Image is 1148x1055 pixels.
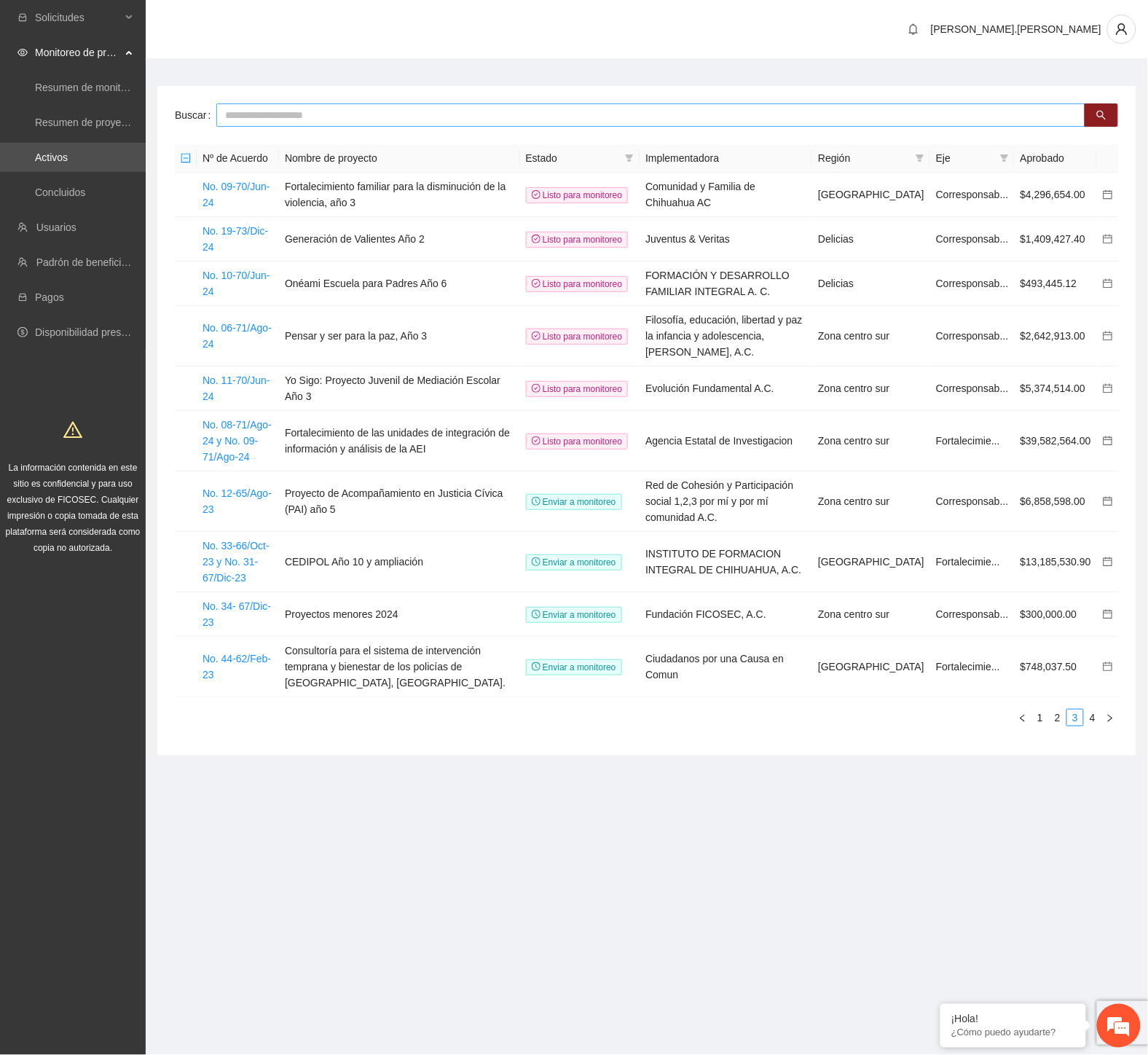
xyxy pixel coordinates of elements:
span: eye [17,47,28,58]
label: Buscar [175,103,216,127]
td: Proyectos menores 2024 [279,592,519,637]
span: Corresponsab... [936,330,1009,342]
span: check-circle [532,235,540,243]
a: 2 [1050,710,1066,726]
span: filter [625,154,634,162]
td: Yo Sigo: Proyecto Juvenil de Mediación Escolar Año 3 [279,366,519,411]
span: Región [818,150,910,166]
span: calendar [1103,278,1113,289]
span: filter [1000,154,1009,162]
span: Listo para monitoreo [526,232,629,248]
td: Ciudadanos por una Causa en Comun [640,637,812,697]
td: $300,000.00 [1015,592,1097,637]
td: FORMACIÓN Y DESARROLLO FAMILIAR INTEGRAL A. C. [640,262,812,306]
td: Zona centro sur [812,306,930,366]
span: Listo para monitoreo [526,434,629,450]
span: Enviar a monitoreo [526,607,622,623]
a: Disponibilidad presupuestal [35,326,160,338]
span: clock-circle [532,497,540,506]
td: $13,185,530.90 [1015,532,1097,592]
span: calendar [1103,234,1113,244]
span: minus-square [181,153,191,163]
button: left [1014,709,1031,726]
span: calendar [1103,557,1113,567]
span: check-circle [532,190,540,199]
td: Generación de Valientes Año 2 [279,217,519,262]
td: Red de Cohesión y Participación social 1,2,3 por mí y por mí comunidad A.C. [640,471,812,532]
textarea: Escriba su mensaje y pulse “Intro” [7,398,278,449]
span: filter [913,147,927,169]
span: Fortalecimie... [936,661,1000,672]
p: ¿Cómo puedo ayudarte? [951,1027,1075,1038]
td: $748,037.50 [1015,637,1097,697]
td: Proyecto de Acompañamiento en Justicia Cívica (PAI) año 5 [279,471,519,532]
span: inbox [17,12,28,23]
a: calendar [1103,435,1113,447]
td: $5,374,514.00 [1015,366,1097,411]
td: $4,296,654.00 [1015,173,1097,217]
li: Previous Page [1014,709,1031,726]
span: calendar [1103,496,1113,506]
a: 4 [1085,710,1101,726]
a: No. 19-73/Dic-24 [203,225,268,253]
td: [GEOGRAPHIC_DATA] [812,637,930,697]
td: $493,445.12 [1015,262,1097,306]
span: calendar [1103,609,1113,619]
span: Corresponsab... [936,233,1009,245]
a: No. 09-70/Jun-24 [203,181,270,208]
a: No. 11-70/Jun-24 [203,374,270,402]
span: calendar [1103,331,1113,341]
td: Zona centro sur [812,366,930,411]
a: calendar [1103,556,1113,568]
span: right [1106,714,1114,723]
span: calendar [1103,383,1113,393]
td: Evolución Fundamental A.C. [640,366,812,411]
button: search [1085,103,1118,127]
span: calendar [1103,436,1113,446]
span: search [1096,110,1106,122]
th: Aprobado [1015,144,1097,173]
td: $2,642,913.00 [1015,306,1097,366]
td: Fortalecimiento de las unidades de integración de información y análisis de la AEI [279,411,519,471]
li: 2 [1049,709,1066,726]
li: 1 [1031,709,1049,726]
span: Estamos en línea. [84,195,201,342]
span: Monitoreo de proyectos [35,38,121,67]
span: Enviar a monitoreo [526,659,622,675]
span: check-circle [532,279,540,288]
a: No. 12-65/Ago-23 [203,487,272,515]
span: check-circle [532,332,540,340]
div: Chatee con nosotros ahora [76,74,245,93]
div: ¡Hola! [951,1013,1075,1025]
span: check-circle [532,436,540,445]
span: [PERSON_NAME].[PERSON_NAME] [931,23,1101,35]
a: calendar [1103,661,1113,672]
th: Nombre de proyecto [279,144,519,173]
span: Enviar a monitoreo [526,494,622,510]
a: No. 33-66/Oct-23 y No. 31-67/Dic-23 [203,540,270,584]
span: Corresponsab... [936,495,1009,507]
span: check-circle [532,384,540,393]
a: Pagos [35,291,64,303]
span: Corresponsab... [936,608,1009,620]
button: bell [902,17,925,41]
li: 4 [1084,709,1101,726]
a: calendar [1103,495,1113,507]
div: Minimizar ventana de chat en vivo [239,7,274,42]
td: Consultoría para el sistema de intervención temprana y bienestar de los policías de [GEOGRAPHIC_D... [279,637,519,697]
td: $6,858,598.00 [1015,471,1097,532]
a: No. 44-62/Feb-23 [203,653,271,681]
a: Concluidos [35,187,85,198]
span: user [1108,23,1136,36]
td: Agencia Estatal de Investigacion [640,411,812,471]
span: Eje [936,150,994,166]
td: Onéami Escuela para Padres Año 6 [279,262,519,306]
button: user [1107,15,1136,44]
td: Zona centro sur [812,592,930,637]
span: calendar [1103,662,1113,672]
span: left [1018,714,1027,723]
a: No. 10-70/Jun-24 [203,270,270,297]
th: Nº de Acuerdo [197,144,279,173]
a: No. 06-71/Ago-24 [203,322,272,350]
td: CEDIPOL Año 10 y ampliación [279,532,519,592]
